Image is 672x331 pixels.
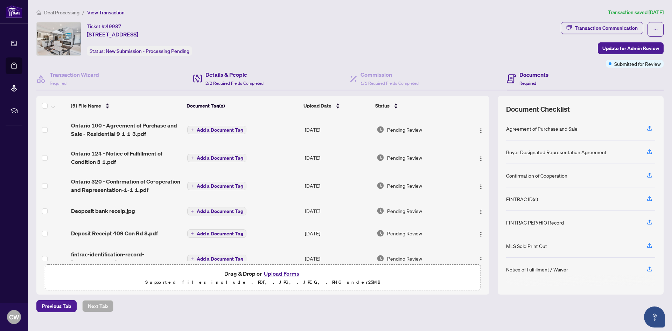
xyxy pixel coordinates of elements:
span: (9) File Name [71,102,101,110]
div: FINTRAC PEP/HIO Record [506,219,564,226]
span: Pending Review [387,126,422,133]
div: Agreement of Purchase and Sale [506,125,577,132]
button: Add a Document Tag [187,125,246,135]
img: Document Status [377,207,384,215]
th: Upload Date [301,96,372,116]
button: Next Tab [82,300,113,312]
button: Logo [475,253,486,264]
div: MLS Sold Print Out [506,242,547,250]
button: Add a Document Tag [187,207,246,215]
td: [DATE] [302,172,374,200]
div: Ticket #: [87,22,121,30]
span: 2/2 Required Fields Completed [205,81,264,86]
span: Deposit Receipt 409 Con Rd 8.pdf [71,229,158,237]
span: View Transaction [87,9,125,16]
span: Upload Date [303,102,331,110]
div: FINTRAC ID(s) [506,195,538,203]
div: Status: [87,46,192,56]
span: [STREET_ADDRESS] [87,30,138,39]
h4: Commission [360,70,419,79]
span: Drag & Drop or [224,269,301,278]
div: Buyer Designated Representation Agreement [506,148,607,156]
img: Document Status [377,126,384,133]
span: Drag & Drop orUpload FormsSupported files include .PDF, .JPG, .JPEG, .PNG under25MB [45,265,481,291]
h4: Details & People [205,70,264,79]
span: plus [190,209,194,213]
span: Add a Document Tag [197,184,243,188]
span: Ontario 124 - Notice of Fulfillment of Condition 3 1.pdf [71,149,182,166]
span: Add a Document Tag [197,256,243,261]
span: Document Checklist [506,104,570,114]
img: Document Status [377,182,384,189]
span: Pending Review [387,229,422,237]
td: [DATE] [302,244,374,273]
th: (9) File Name [68,96,184,116]
button: Open asap [644,306,665,327]
button: Add a Document Tag [187,153,246,163]
button: Add a Document Tag [187,255,246,263]
span: Status [375,102,390,110]
img: IMG-X12275480_1.jpg [37,22,81,55]
button: Update for Admin Review [598,42,664,54]
img: Logo [478,156,484,161]
img: Logo [478,257,484,262]
span: plus [190,257,194,261]
button: Logo [475,180,486,191]
img: Logo [478,184,484,189]
span: Update for Admin Review [602,43,659,54]
h4: Transaction Wizard [50,70,99,79]
img: Logo [478,232,484,237]
span: Pending Review [387,154,422,161]
span: Previous Tab [42,301,71,312]
th: Status [372,96,462,116]
span: Pending Review [387,207,422,215]
img: Logo [478,128,484,133]
span: plus [190,232,194,235]
span: Add a Document Tag [197,156,243,160]
span: plus [190,128,194,132]
span: Pending Review [387,182,422,189]
span: 1/1 Required Fields Completed [360,81,419,86]
button: Add a Document Tag [187,181,246,191]
span: Submitted for Review [614,60,661,68]
span: Deal Processing [44,9,79,16]
span: plus [190,184,194,188]
article: Transaction saved [DATE] [608,8,664,16]
span: Ontario 320 - Confirmation of Co-operation and Representation-1-1 1.pdf [71,177,182,194]
button: Add a Document Tag [187,126,246,134]
span: Add a Document Tag [197,209,243,214]
span: CW [9,312,19,322]
th: Document Tag(s) [184,96,301,116]
td: [DATE] [302,116,374,144]
span: New Submission - Processing Pending [106,48,189,54]
span: 49987 [106,23,121,29]
li: / [82,8,84,16]
h4: Documents [519,70,548,79]
button: Logo [475,124,486,135]
td: [DATE] [302,222,374,244]
span: Pending Review [387,255,422,262]
button: Add a Document Tag [187,182,246,190]
button: Add a Document Tag [187,154,246,162]
button: Logo [475,228,486,239]
span: Deoposit bank receip.jpg [71,207,135,215]
button: Add a Document Tag [187,207,246,216]
button: Transaction Communication [561,22,643,34]
span: plus [190,156,194,160]
img: Document Status [377,255,384,262]
button: Previous Tab [36,300,77,312]
span: Required [50,81,66,86]
span: fintrac-identification-record-[PERSON_NAME]-20250823-082615.pdf [71,250,182,267]
span: Required [519,81,536,86]
span: home [36,10,41,15]
img: logo [6,5,22,18]
div: Confirmation of Cooperation [506,172,567,179]
div: Transaction Communication [575,22,638,34]
img: Logo [478,209,484,215]
button: Add a Document Tag [187,229,246,238]
button: Logo [475,205,486,216]
button: Upload Forms [262,269,301,278]
img: Document Status [377,229,384,237]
